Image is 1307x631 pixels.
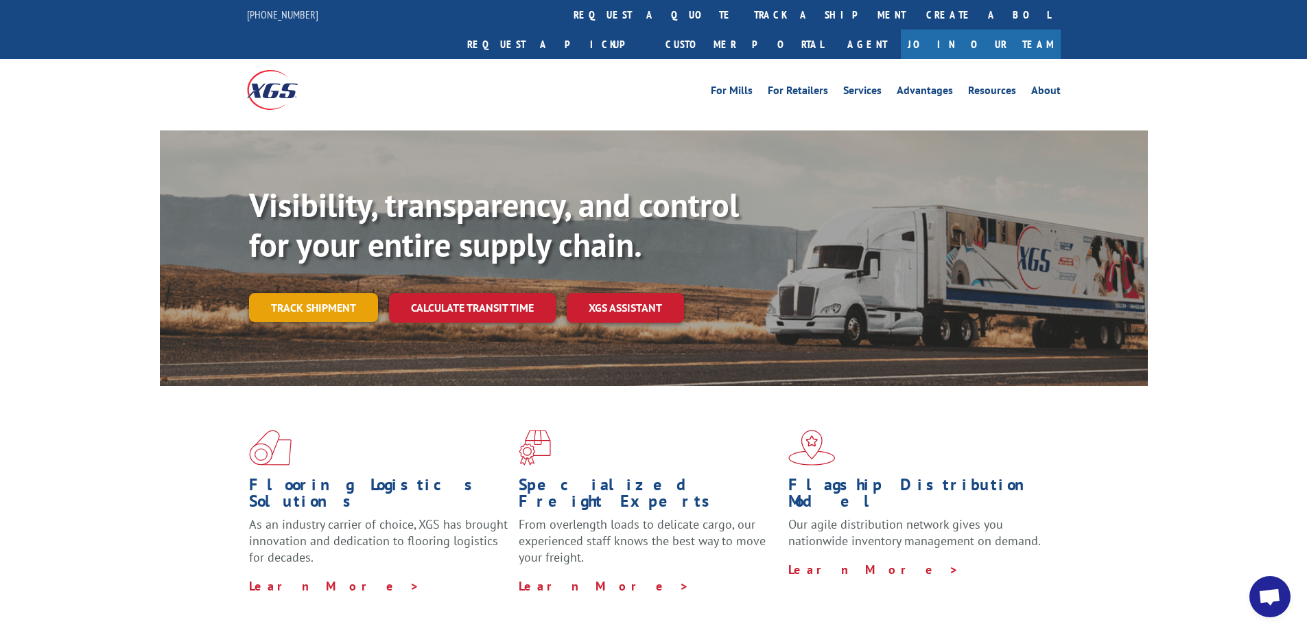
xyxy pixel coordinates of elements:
[788,477,1048,516] h1: Flagship Distribution Model
[457,30,655,59] a: Request a pickup
[788,430,836,466] img: xgs-icon-flagship-distribution-model-red
[389,293,556,323] a: Calculate transit time
[843,85,882,100] a: Services
[897,85,953,100] a: Advantages
[519,477,778,516] h1: Specialized Freight Experts
[519,578,690,594] a: Learn More >
[711,85,753,100] a: For Mills
[519,516,778,577] p: From overlength loads to delicate cargo, our experienced staff knows the best way to move your fr...
[655,30,834,59] a: Customer Portal
[834,30,901,59] a: Agent
[768,85,828,100] a: For Retailers
[567,293,684,323] a: XGS ASSISTANT
[788,516,1041,549] span: Our agile distribution network gives you nationwide inventory management on demand.
[249,183,739,266] b: Visibility, transparency, and control for your entire supply chain.
[249,516,508,565] span: As an industry carrier of choice, XGS has brought innovation and dedication to flooring logistics...
[249,293,378,322] a: Track shipment
[788,562,959,577] a: Learn More >
[249,477,508,516] h1: Flooring Logistics Solutions
[249,430,292,466] img: xgs-icon-total-supply-chain-intelligence-red
[901,30,1061,59] a: Join Our Team
[1031,85,1061,100] a: About
[968,85,1016,100] a: Resources
[1249,576,1291,617] div: Open chat
[519,430,551,466] img: xgs-icon-focused-on-flooring-red
[247,8,318,21] a: [PHONE_NUMBER]
[249,578,420,594] a: Learn More >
